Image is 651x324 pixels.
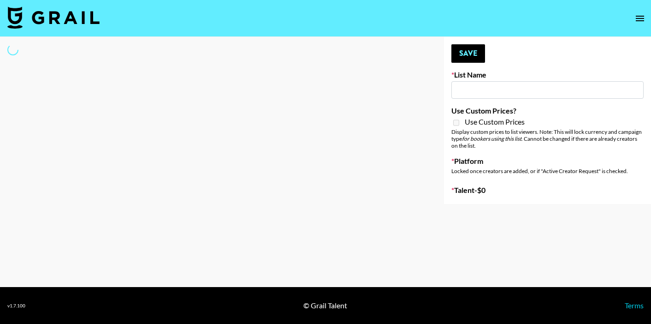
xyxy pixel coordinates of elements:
div: v 1.7.100 [7,303,25,309]
label: Platform [451,156,644,166]
span: Use Custom Prices [465,117,525,126]
div: Display custom prices to list viewers. Note: This will lock currency and campaign type . Cannot b... [451,128,644,149]
img: Grail Talent [7,6,100,29]
label: List Name [451,70,644,79]
label: Use Custom Prices? [451,106,644,115]
label: Talent - $ 0 [451,186,644,195]
button: Save [451,44,485,63]
button: open drawer [631,9,649,28]
em: for bookers using this list [462,135,521,142]
div: © Grail Talent [303,301,347,310]
div: Locked once creators are added, or if "Active Creator Request" is checked. [451,168,644,174]
a: Terms [625,301,644,310]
